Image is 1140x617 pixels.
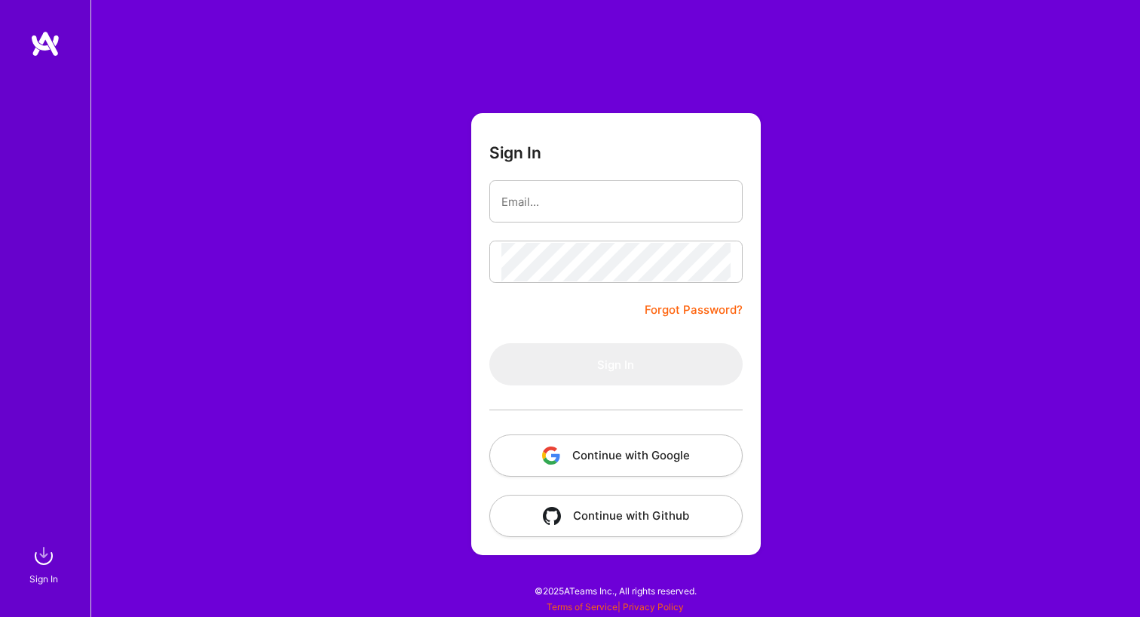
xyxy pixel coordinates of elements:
[29,571,58,587] div: Sign In
[542,447,560,465] img: icon
[90,572,1140,609] div: © 2025 ATeams Inc., All rights reserved.
[489,495,743,537] button: Continue with Github
[489,434,743,477] button: Continue with Google
[29,541,59,571] img: sign in
[623,601,684,612] a: Privacy Policy
[30,30,60,57] img: logo
[547,601,684,612] span: |
[489,343,743,385] button: Sign In
[489,143,541,162] h3: Sign In
[547,601,617,612] a: Terms of Service
[32,541,59,587] a: sign inSign In
[501,183,731,221] input: Email...
[645,301,743,319] a: Forgot Password?
[543,507,561,525] img: icon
